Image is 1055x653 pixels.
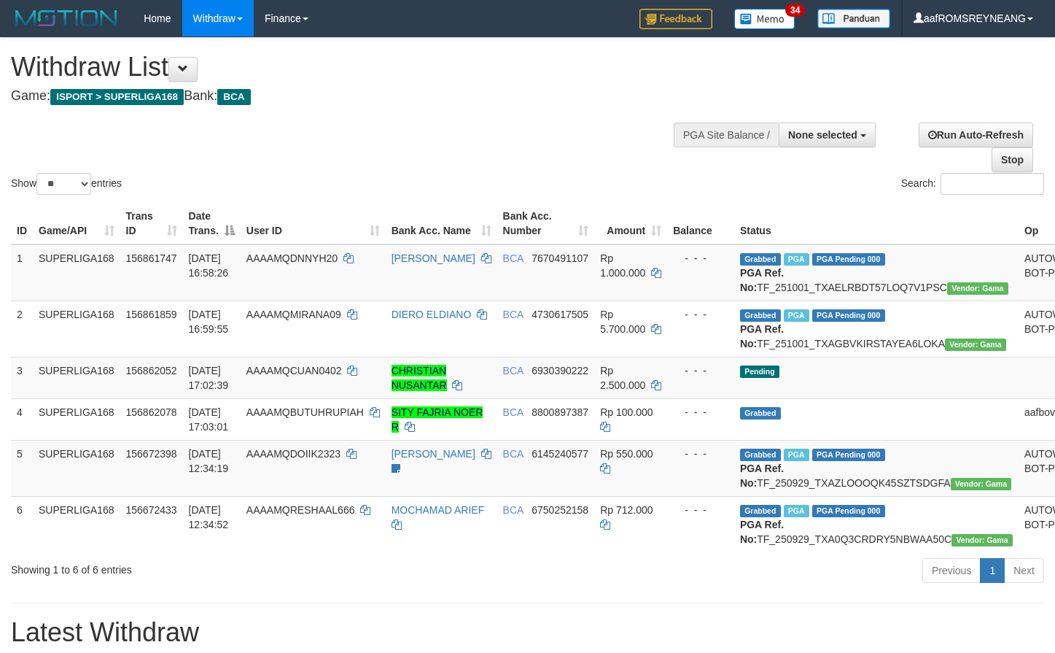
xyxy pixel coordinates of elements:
span: 156861747 [126,252,177,264]
span: AAAAMQDOIIK2323 [246,448,340,460]
span: Marked by aafchhiseyha [784,309,809,322]
a: Next [1004,558,1044,583]
td: TF_251001_TXAGBVKIRSTAYEA6LOKA [734,301,1019,357]
span: 156672398 [126,448,177,460]
span: BCA [503,406,523,418]
div: - - - [673,363,728,378]
th: Game/API: activate to sort column ascending [33,203,120,244]
span: AAAAMQMIRANA09 [246,309,341,320]
div: - - - [673,447,728,461]
span: Vendor URL: https://trx31.1velocity.biz [951,534,1013,546]
span: Vendor URL: https://trx31.1velocity.biz [947,282,1008,295]
span: AAAAMQDNNYH20 [246,252,338,264]
span: Rp 2.500.000 [600,365,645,391]
span: AAAAMQCUAN0402 [246,365,342,376]
img: MOTION_logo.png [11,7,122,29]
span: Grabbed [740,407,781,420]
td: TF_251001_TXAELRBDT57LOQ7V1PSC [734,244,1019,301]
span: Marked by aafchhiseyha [784,253,809,266]
div: - - - [673,405,728,420]
span: None selected [788,129,857,141]
span: Rp 5.700.000 [600,309,645,335]
select: Showentries [36,173,91,195]
th: Status [734,203,1019,244]
span: AAAAMQRESHAAL666 [246,504,355,516]
span: [DATE] 17:03:01 [189,406,229,433]
a: SITY FAJRIA NOER R [392,406,483,433]
th: Bank Acc. Number: activate to sort column ascending [497,203,595,244]
div: - - - [673,503,728,517]
td: 6 [11,496,33,552]
a: MOCHAMAD ARIEF [392,504,485,516]
span: BCA [503,504,523,516]
td: TF_250929_TXA0Q3CRDRY5NBWAA50C [734,496,1019,552]
a: [PERSON_NAME] [392,448,475,460]
span: ISPORT > SUPERLIGA168 [50,89,184,105]
label: Show entries [11,173,122,195]
th: Date Trans.: activate to sort column descending [183,203,241,244]
span: BCA [503,309,523,320]
a: 1 [980,558,1005,583]
span: Copy 4730617505 to clipboard [532,309,588,320]
span: 156861859 [126,309,177,320]
span: BCA [503,448,523,460]
span: Vendor URL: https://trx31.1velocity.biz [945,339,1006,351]
div: - - - [673,307,728,322]
a: CHRISTIAN NUSANTAR [392,365,447,391]
td: 5 [11,440,33,496]
span: [DATE] 12:34:19 [189,448,229,474]
img: Button%20Memo.svg [734,9,795,29]
span: Rp 1.000.000 [600,252,645,279]
a: [PERSON_NAME] [392,252,475,264]
span: PGA Pending [812,253,885,266]
span: Copy 7670491107 to clipboard [532,252,588,264]
a: Run Auto-Refresh [919,123,1033,147]
span: [DATE] 16:58:26 [189,252,229,279]
span: Grabbed [740,253,781,266]
th: Trans ID: activate to sort column ascending [120,203,183,244]
td: SUPERLIGA168 [33,440,120,496]
th: Bank Acc. Name: activate to sort column ascending [386,203,497,244]
span: BCA [503,365,523,376]
td: SUPERLIGA168 [33,496,120,552]
th: Balance [667,203,734,244]
td: SUPERLIGA168 [33,398,120,440]
b: PGA Ref. No: [740,323,784,349]
div: Showing 1 to 6 of 6 entries [11,557,429,577]
span: Copy 6930390222 to clipboard [532,365,588,376]
span: 156862052 [126,365,177,376]
span: PGA Pending [812,449,885,461]
img: Feedback.jpg [639,9,712,29]
a: Stop [992,147,1033,172]
td: SUPERLIGA168 [33,357,120,398]
span: Rp 712.000 [600,504,653,516]
span: AAAAMQBUTUHRUPIAH [246,406,364,418]
span: Marked by aafsoycanthlai [784,505,809,517]
span: PGA Pending [812,505,885,517]
input: Search: [941,173,1044,195]
td: 1 [11,244,33,301]
td: SUPERLIGA168 [33,301,120,357]
span: Rp 550.000 [600,448,653,460]
th: User ID: activate to sort column ascending [241,203,386,244]
td: TF_250929_TXAZLOOOQK45SZTSDGFA [734,440,1019,496]
span: Marked by aafsoycanthlai [784,449,809,461]
td: SUPERLIGA168 [33,244,120,301]
span: PGA Pending [812,309,885,322]
h4: Game: Bank: [11,89,689,104]
th: ID [11,203,33,244]
span: [DATE] 16:59:55 [189,309,229,335]
td: 2 [11,301,33,357]
a: Previous [922,558,981,583]
span: [DATE] 12:34:52 [189,504,229,530]
span: 156672433 [126,504,177,516]
td: 4 [11,398,33,440]
span: Copy 8800897387 to clipboard [532,406,588,418]
img: panduan.png [817,9,890,28]
span: Grabbed [740,505,781,517]
span: 34 [785,4,805,17]
h1: Latest Withdraw [11,618,1044,647]
b: PGA Ref. No: [740,519,784,545]
span: Rp 100.000 [600,406,653,418]
span: Copy 6145240577 to clipboard [532,448,588,460]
